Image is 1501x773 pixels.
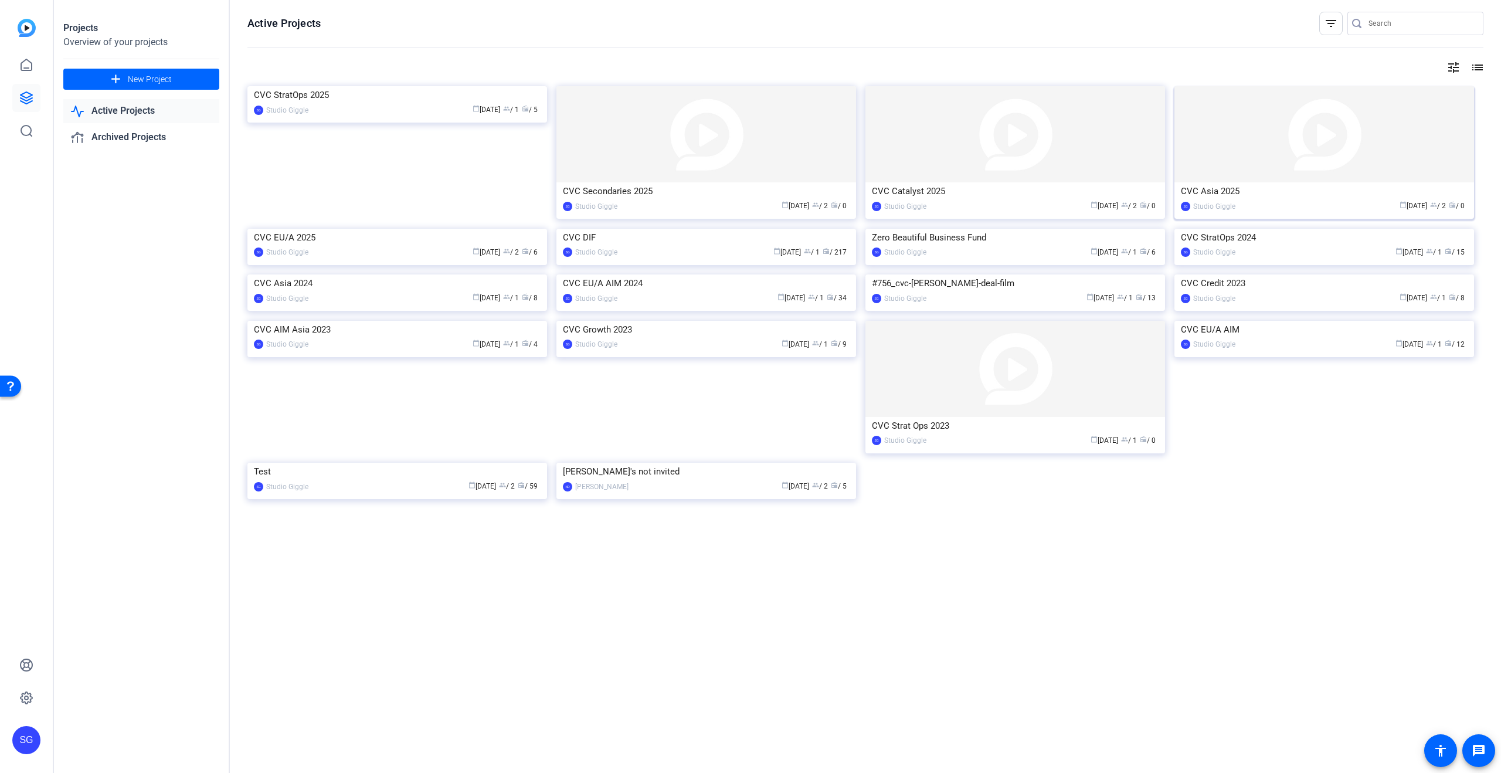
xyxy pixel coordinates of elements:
[473,340,500,348] span: [DATE]
[254,340,263,349] div: SG
[254,321,541,338] div: CVC AIM Asia 2023
[473,248,500,256] span: [DATE]
[254,294,263,303] div: SG
[503,293,510,300] span: group
[1121,248,1128,255] span: group
[575,246,617,258] div: Studio Giggle
[1117,294,1133,302] span: / 1
[63,99,219,123] a: Active Projects
[522,248,538,256] span: / 6
[1426,248,1433,255] span: group
[884,246,926,258] div: Studio Giggle
[563,248,572,257] div: SG
[503,340,519,348] span: / 1
[499,482,506,489] span: group
[812,202,828,210] span: / 2
[503,105,510,112] span: group
[518,482,538,490] span: / 59
[266,104,308,116] div: Studio Giggle
[831,201,838,208] span: radio
[522,340,538,348] span: / 4
[63,35,219,49] div: Overview of your projects
[563,463,850,480] div: [PERSON_NAME]'s not invited
[1091,248,1118,256] span: [DATE]
[503,248,510,255] span: group
[522,294,538,302] span: / 8
[254,463,541,480] div: Test
[63,126,219,150] a: Archived Projects
[1140,201,1147,208] span: radio
[1434,744,1448,758] mat-icon: accessibility
[1426,340,1433,347] span: group
[1136,294,1156,302] span: / 13
[872,229,1159,246] div: Zero Beautiful Business Fund
[823,248,847,256] span: / 217
[518,482,525,489] span: radio
[563,294,572,303] div: SG
[884,201,926,212] div: Studio Giggle
[563,340,572,349] div: SG
[1400,294,1427,302] span: [DATE]
[563,202,572,211] div: SG
[1140,436,1156,445] span: / 0
[1181,340,1190,349] div: SG
[522,105,529,112] span: radio
[473,293,480,300] span: calendar_today
[575,481,629,493] div: [PERSON_NAME]
[473,248,480,255] span: calendar_today
[777,293,785,300] span: calendar_today
[1140,202,1156,210] span: / 0
[812,482,828,490] span: / 2
[872,417,1159,435] div: CVC Strat Ops 2023
[503,340,510,347] span: group
[563,229,850,246] div: CVC DIF
[1472,744,1486,758] mat-icon: message
[503,294,519,302] span: / 1
[831,202,847,210] span: / 0
[503,248,519,256] span: / 2
[1091,248,1098,255] span: calendar_today
[1193,246,1235,258] div: Studio Giggle
[108,72,123,87] mat-icon: add
[563,321,850,338] div: CVC Growth 2023
[831,482,847,490] span: / 5
[1395,248,1402,255] span: calendar_today
[18,19,36,37] img: blue-gradient.svg
[1324,16,1338,30] mat-icon: filter_list
[827,293,834,300] span: radio
[575,201,617,212] div: Studio Giggle
[1121,248,1137,256] span: / 1
[773,248,780,255] span: calendar_today
[1449,293,1456,300] span: radio
[1121,201,1128,208] span: group
[1121,436,1137,445] span: / 1
[782,340,809,348] span: [DATE]
[1446,60,1461,74] mat-icon: tune
[1117,293,1124,300] span: group
[812,340,819,347] span: group
[1426,248,1442,256] span: / 1
[1136,293,1143,300] span: radio
[831,340,847,348] span: / 9
[266,338,308,350] div: Studio Giggle
[872,202,881,211] div: SG
[522,340,529,347] span: radio
[247,16,321,30] h1: Active Projects
[1086,294,1114,302] span: [DATE]
[266,246,308,258] div: Studio Giggle
[473,294,500,302] span: [DATE]
[63,69,219,90] button: New Project
[1181,274,1468,292] div: CVC Credit 2023
[563,182,850,200] div: CVC Secondaries 2025
[563,482,572,491] div: ND
[804,248,820,256] span: / 1
[563,274,850,292] div: CVC EU/A AIM 2024
[1400,201,1407,208] span: calendar_today
[473,105,480,112] span: calendar_today
[1140,248,1147,255] span: radio
[1193,338,1235,350] div: Studio Giggle
[1121,436,1128,443] span: group
[1091,202,1118,210] span: [DATE]
[522,248,529,255] span: radio
[254,274,541,292] div: CVC Asia 2024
